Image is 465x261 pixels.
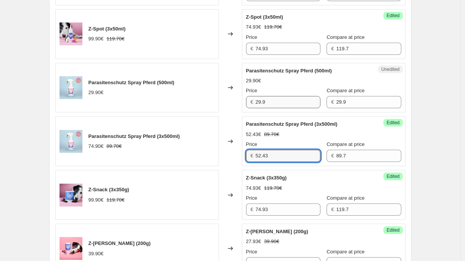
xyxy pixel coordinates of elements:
[246,77,261,85] div: 29.90€
[88,89,104,96] div: 29.90€
[246,121,338,127] span: Parasitenschutz Spray Pferd (3x500ml)
[60,237,82,260] img: TL0329-200_Z-Pulver_Shopbild_Deko_Frieda_02_80x.jpg
[88,35,104,43] div: 99.90€
[246,184,261,192] div: 74.93€
[251,46,253,51] span: €
[386,120,399,126] span: Edited
[246,23,261,31] div: 74.93€
[88,240,151,246] span: Z-[PERSON_NAME] (200g)
[88,143,104,150] div: 74.90€
[331,46,334,51] span: €
[386,13,399,19] span: Edited
[106,35,124,43] strike: 119.70€
[327,34,365,40] span: Compare at price
[106,143,122,150] strike: 89.70€
[246,195,257,201] span: Price
[60,184,82,207] img: zsn1_cd3565d1-f686-4c6e-9907-937e9c43bf7b_80x.jpg
[88,133,180,139] span: Parasitenschutz Spray Pferd (3x500ml)
[88,196,104,204] div: 99.90€
[88,80,174,85] span: Parasitenschutz Spray Pferd (500ml)
[327,195,365,201] span: Compare at price
[327,88,365,93] span: Compare at price
[246,34,257,40] span: Price
[331,99,334,105] span: €
[264,23,282,31] strike: 119.70€
[331,207,334,212] span: €
[246,141,257,147] span: Price
[264,131,279,138] strike: 89.70€
[106,196,124,204] strike: 119.70€
[327,249,365,255] span: Compare at price
[88,187,129,192] span: Z-Snack (3x350g)
[246,131,261,138] div: 52.43€
[264,184,282,192] strike: 119.70€
[251,153,253,159] span: €
[264,238,279,245] strike: 39.90€
[246,68,332,74] span: Parasitenschutz Spray Pferd (500ml)
[246,249,257,255] span: Price
[88,26,126,32] span: Z-Spot (3x50ml)
[386,173,399,179] span: Edited
[246,175,287,181] span: Z-Snack (3x350g)
[246,14,283,20] span: Z-Spot (3x50ml)
[246,88,257,93] span: Price
[386,227,399,233] span: Edited
[251,207,253,212] span: €
[60,76,82,99] img: parasiten_80x.png
[88,250,104,258] div: 39.90€
[331,153,334,159] span: €
[381,66,399,72] span: Unedited
[246,238,261,245] div: 27.93€
[60,22,82,45] img: Z_Spot_Hund_80x.jpg
[251,99,253,105] span: €
[327,141,365,147] span: Compare at price
[246,229,308,234] span: Z-[PERSON_NAME] (200g)
[60,130,82,153] img: parasiten_80x.png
